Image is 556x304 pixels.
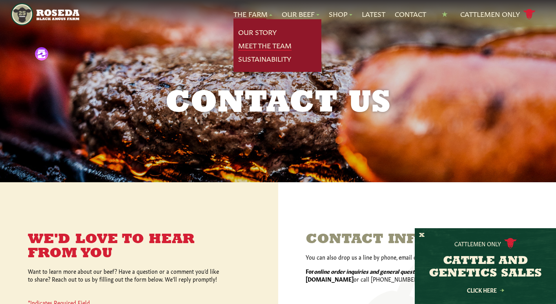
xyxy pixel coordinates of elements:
[419,231,425,240] button: X
[395,9,426,19] a: Contact
[306,253,528,261] p: You can also drop us a line by phone, email or snail-mail.
[28,267,224,283] p: Want to learn more about our beef? Have a question or a comment you’d like to share? Reach out to...
[362,9,385,19] a: Latest
[282,9,319,19] a: Our Beef
[238,40,292,51] a: Meet The Team
[460,7,536,21] a: Cattlemen Only
[329,9,352,19] a: Shop
[11,3,79,26] img: https://roseda.com/wp-content/uploads/2021/05/roseda-25-header.png
[454,240,501,247] p: Cattlemen Only
[425,255,546,280] h3: CATTLE AND GENETICS SALES
[314,267,425,275] em: online order inquiries and general questions
[306,267,462,275] strong: For , you can email
[233,9,272,19] a: The Farm
[306,233,528,247] h3: Contact Information
[28,233,224,261] h3: We'd Love to Hear From You
[450,288,521,293] a: Click Here
[306,267,528,283] p: or call [PHONE_NUMBER].
[306,267,512,283] strong: [EMAIL_ADDRESS][DOMAIN_NAME]
[238,27,277,37] a: Our Story
[504,238,517,249] img: cattle-icon.svg
[77,88,479,119] h1: Contact Us
[238,54,291,64] a: Sustainability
